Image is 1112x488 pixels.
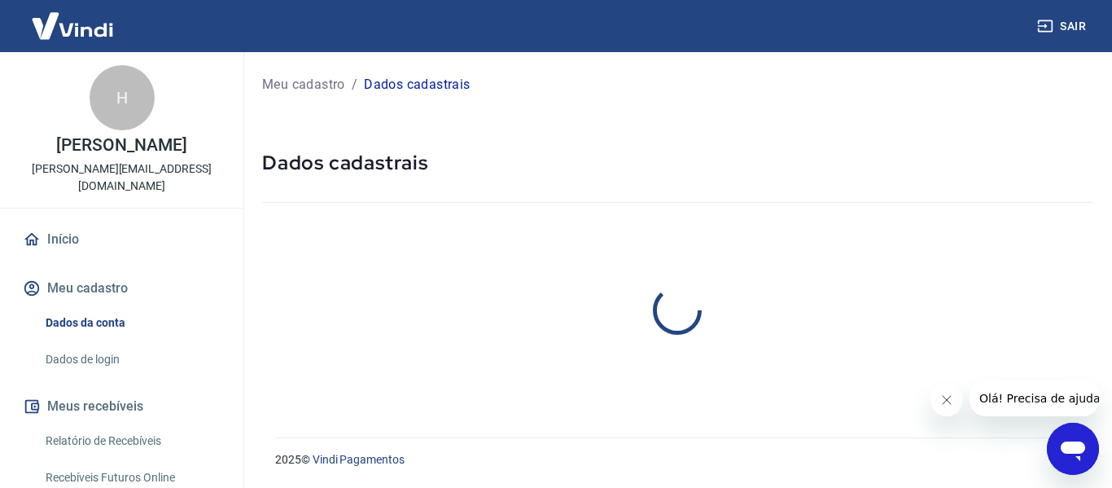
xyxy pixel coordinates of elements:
[313,453,405,466] a: Vindi Pagamentos
[13,160,230,195] p: [PERSON_NAME][EMAIL_ADDRESS][DOMAIN_NAME]
[39,306,224,340] a: Dados da conta
[364,75,470,95] p: Dados cadastrais
[39,424,224,458] a: Relatório de Recebíveis
[1047,423,1099,475] iframe: Botão para abrir a janela de mensagens
[20,389,224,424] button: Meus recebíveis
[262,75,345,95] a: Meu cadastro
[20,270,224,306] button: Meu cadastro
[20,1,125,51] img: Vindi
[930,384,963,416] iframe: Fechar mensagem
[262,150,1092,176] h5: Dados cadastrais
[20,222,224,257] a: Início
[1034,11,1092,42] button: Sair
[90,65,155,130] div: H
[275,451,1073,468] p: 2025 ©
[39,343,224,376] a: Dados de login
[970,380,1099,416] iframe: Mensagem da empresa
[10,11,137,24] span: Olá! Precisa de ajuda?
[56,137,186,154] p: [PERSON_NAME]
[352,75,357,95] p: /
